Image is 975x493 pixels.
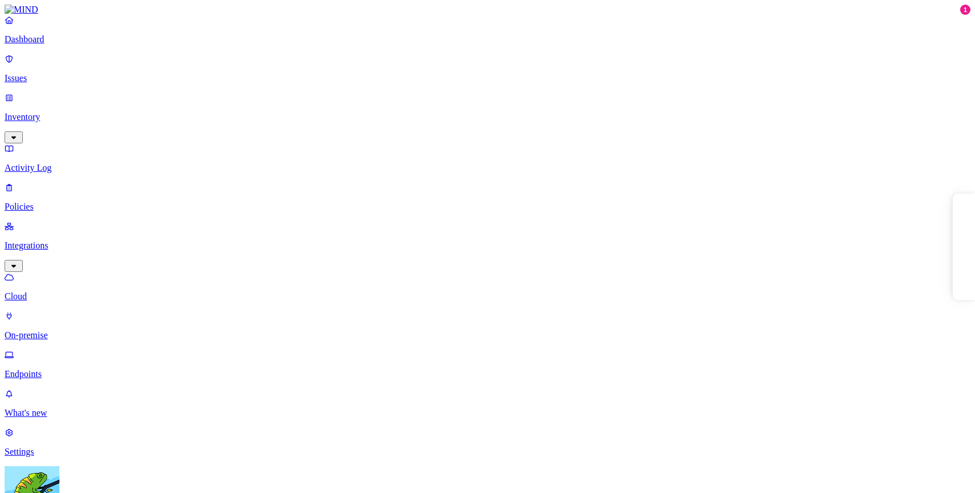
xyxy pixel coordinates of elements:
p: Dashboard [5,34,970,45]
a: Policies [5,182,970,212]
p: Integrations [5,241,970,251]
p: Issues [5,73,970,83]
p: On-premise [5,330,970,340]
p: Inventory [5,112,970,122]
a: Endpoints [5,350,970,379]
p: Activity Log [5,163,970,173]
a: Inventory [5,93,970,142]
a: MIND [5,5,970,15]
a: On-premise [5,311,970,340]
p: Endpoints [5,369,970,379]
a: Activity Log [5,143,970,173]
p: Cloud [5,291,970,302]
a: Issues [5,54,970,83]
img: MIND [5,5,38,15]
a: Dashboard [5,15,970,45]
p: What's new [5,408,970,418]
a: Cloud [5,272,970,302]
a: What's new [5,388,970,418]
a: Settings [5,427,970,457]
a: Integrations [5,221,970,270]
p: Policies [5,202,970,212]
p: Settings [5,447,970,457]
div: 1 [960,5,970,15]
